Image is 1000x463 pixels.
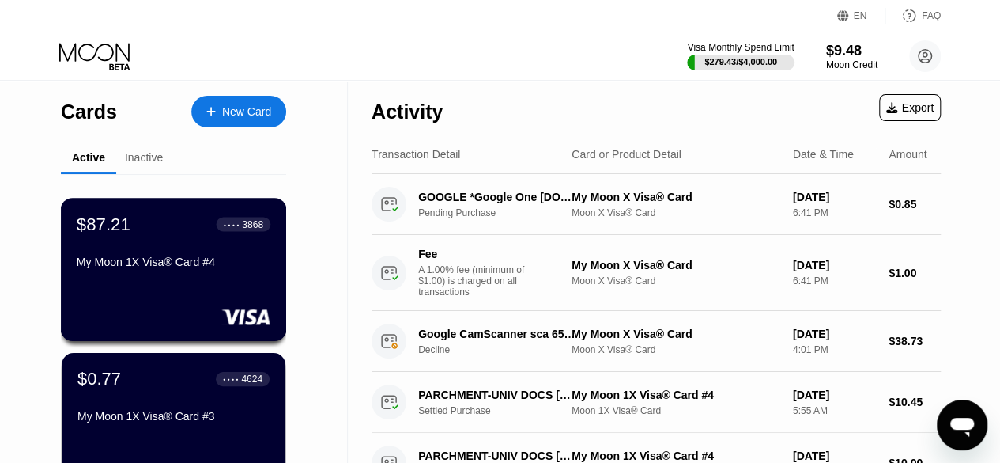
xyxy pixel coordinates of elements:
[418,248,529,260] div: Fee
[418,389,575,401] div: PARCHMENT-UNIV DOCS [PHONE_NUMBER] US
[572,191,780,203] div: My Moon X Visa® Card
[889,267,941,279] div: $1.00
[372,235,941,311] div: FeeA 1.00% fee (minimum of $1.00) is charged on all transactionsMy Moon X Visa® CardMoon X Visa® ...
[372,311,941,372] div: Google CamScanner sca 650-2530000 USDeclineMy Moon X Visa® CardMoon X Visa® Card[DATE]4:01 PM$38.73
[572,148,681,161] div: Card or Product Detail
[793,389,876,401] div: [DATE]
[72,151,105,164] div: Active
[222,105,271,119] div: New Card
[418,328,575,340] div: Google CamScanner sca 650-2530000 US
[889,198,941,211] div: $0.85
[77,256,270,268] div: My Moon 1X Visa® Card #4
[826,43,877,70] div: $9.48Moon Credit
[224,222,240,226] div: ● ● ● ●
[854,10,867,21] div: EN
[937,400,987,450] iframe: Button to launch messaging window
[793,259,876,271] div: [DATE]
[572,450,780,462] div: My Moon 1X Visa® Card #4
[793,328,876,340] div: [DATE]
[793,191,876,203] div: [DATE]
[793,450,876,462] div: [DATE]
[418,207,587,218] div: Pending Purchase
[826,59,877,70] div: Moon Credit
[837,8,885,24] div: EN
[418,450,575,462] div: PARCHMENT-UNIV DOCS [PHONE_NUMBER] US
[418,264,537,298] div: A 1.00% fee (minimum of $1.00) is charged on all transactions
[572,207,780,218] div: Moon X Visa® Card
[793,344,876,355] div: 4:01 PM
[922,10,941,21] div: FAQ
[418,405,587,416] div: Settled Purchase
[77,410,270,423] div: My Moon 1X Visa® Card #3
[572,259,780,271] div: My Moon X Visa® Card
[793,405,876,416] div: 5:55 AM
[372,148,460,161] div: Transaction Detail
[572,344,780,355] div: Moon X Visa® Card
[826,43,877,59] div: $9.48
[572,405,780,416] div: Moon 1X Visa® Card
[418,344,587,355] div: Decline
[572,275,780,287] div: Moon X Visa® Card
[687,42,794,53] div: Visa Monthly Spend Limit
[62,199,285,340] div: $87.21● ● ● ●3868My Moon 1X Visa® Card #4
[889,335,941,347] div: $38.73
[886,101,934,114] div: Export
[77,369,121,389] div: $0.77
[372,174,941,235] div: GOOGLE *Google One [DOMAIN_NAME][URL][GEOGRAPHIC_DATA]Pending PurchaseMy Moon X Visa® CardMoon X ...
[241,374,262,385] div: 4624
[223,377,239,381] div: ● ● ● ●
[191,96,286,127] div: New Card
[793,148,854,161] div: Date & Time
[61,101,117,123] div: Cards
[885,8,941,24] div: FAQ
[418,191,575,203] div: GOOGLE *Google One [DOMAIN_NAME][URL][GEOGRAPHIC_DATA]
[793,275,876,287] div: 6:41 PM
[372,372,941,433] div: PARCHMENT-UNIV DOCS [PHONE_NUMBER] USSettled PurchaseMy Moon 1X Visa® Card #4Moon 1X Visa® Card[D...
[889,148,926,161] div: Amount
[125,151,163,164] div: Inactive
[879,94,941,121] div: Export
[77,214,130,234] div: $87.21
[572,328,780,340] div: My Moon X Visa® Card
[242,218,263,230] div: 3868
[889,396,941,408] div: $10.45
[372,101,443,123] div: Activity
[687,42,794,70] div: Visa Monthly Spend Limit$279.43/$4,000.00
[572,389,780,401] div: My Moon 1X Visa® Card #4
[704,57,777,66] div: $279.43 / $4,000.00
[793,207,876,218] div: 6:41 PM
